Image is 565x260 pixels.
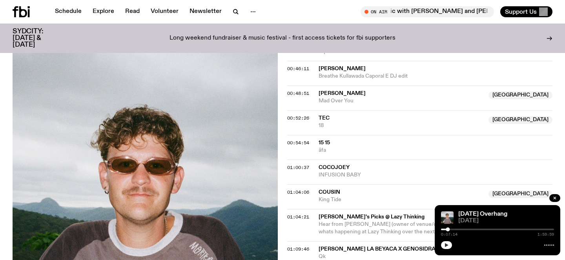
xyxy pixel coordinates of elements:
a: [DATE] Overhang [458,211,507,217]
img: Harrie Hastings stands in front of cloud-covered sky and rolling hills. He's wearing sunglasses a... [441,211,454,224]
span: King Tide [319,196,484,204]
span: [DATE] [458,218,554,224]
span: Mad Over You [319,97,484,105]
p: Long weekend fundraiser & music festival - first access tickets for fbi supporters [169,35,395,42]
a: Volunteer [146,6,183,17]
button: 00:52:26 [287,116,309,120]
span: [PERSON_NAME]'s Picks @ Lazy Thinking [319,213,517,221]
span: Support Us [505,8,537,15]
span: 01:00:37 [287,164,309,171]
span: Cousin [319,189,340,195]
button: 01:00:37 [287,165,309,170]
span: [PERSON_NAME] La Beyaca x Genosidra [319,246,436,252]
button: On AirMosaic with [PERSON_NAME] and [PERSON_NAME] - Lebanese Film Festival Interview [361,6,494,17]
span: 00:48:51 [287,90,309,96]
span: 1:59:59 [538,233,554,236]
a: Newsletter [185,6,226,17]
span: Cocojoey [319,165,350,170]
h3: SYDCITY: [DATE] & [DATE] [13,28,63,48]
span: 00:52:26 [287,115,309,121]
a: Schedule [50,6,86,17]
span: Tec [319,115,330,121]
span: [PERSON_NAME] [319,91,366,96]
span: [PERSON_NAME] [319,66,366,71]
button: 01:04:21 [287,215,309,219]
a: Read [120,6,144,17]
span: 01:09:46 [287,246,309,252]
span: [GEOGRAPHIC_DATA] [488,190,552,198]
span: 01:04:06 [287,189,309,195]
span: [GEOGRAPHIC_DATA] [488,116,552,124]
span: 00:54:54 [287,140,309,146]
a: Explore [88,6,119,17]
button: Support Us [500,6,552,17]
span: INFUSION BABY [319,171,552,179]
span: 0:07:14 [441,233,457,236]
button: 00:48:51 [287,91,309,96]
button: 01:09:46 [287,247,309,251]
span: Breathe Kullawada Caporal E DJ edit [319,73,552,80]
span: [GEOGRAPHIC_DATA] [488,91,552,99]
span: 15 15 [319,140,330,145]
button: 01:04:06 [287,190,309,195]
span: 18 [319,122,484,129]
button: 00:46:11 [287,67,309,71]
span: āfa [319,147,552,154]
span: 01:04:21 [287,214,309,220]
span: 00:46:11 [287,65,309,72]
button: 00:54:54 [287,141,309,145]
span: Hear from [PERSON_NAME] (owner of venue/charity Lazy Thinking) about whats happening at Lazy Thin... [319,222,502,235]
